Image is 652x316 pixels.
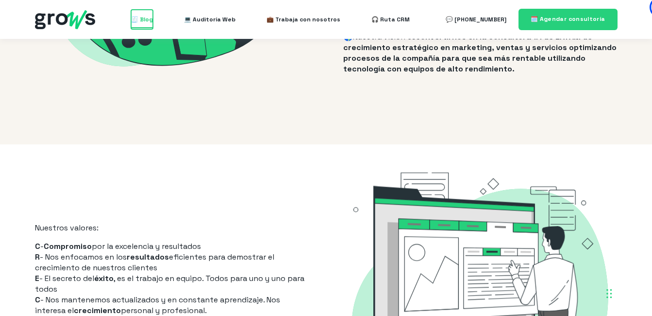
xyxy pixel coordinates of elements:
span: 🗓️ Agendar consultoría [531,15,605,23]
strong: resultados [127,252,169,262]
p: Nuestros valores: [35,223,309,233]
a: 🧾 Blog [131,10,153,29]
div: Arrastrar [606,279,612,308]
a: 🗓️ Agendar consultoría [518,9,618,30]
span: convertirnos en la consultora #1 de LATAM de crecimiento estratégico en marketing, ventas y servi... [343,32,617,74]
strong: C [35,241,40,251]
strong: C [35,295,40,305]
strong: E [35,273,39,283]
strong: éxito [94,273,114,283]
strong: R [35,252,40,262]
iframe: Chat Widget [477,192,652,316]
a: 💻 Auditoría Web [184,10,235,29]
a: 💬 [PHONE_NUMBER] [446,10,506,29]
strong: crecimiento [74,305,121,316]
a: 🎧 Ruta CRM [371,10,410,29]
div: Widget de chat [477,192,652,316]
a: 💼 Trabaja con nosotros [267,10,340,29]
strong: Compromiso [44,241,92,251]
img: grows - hubspot [35,10,95,29]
